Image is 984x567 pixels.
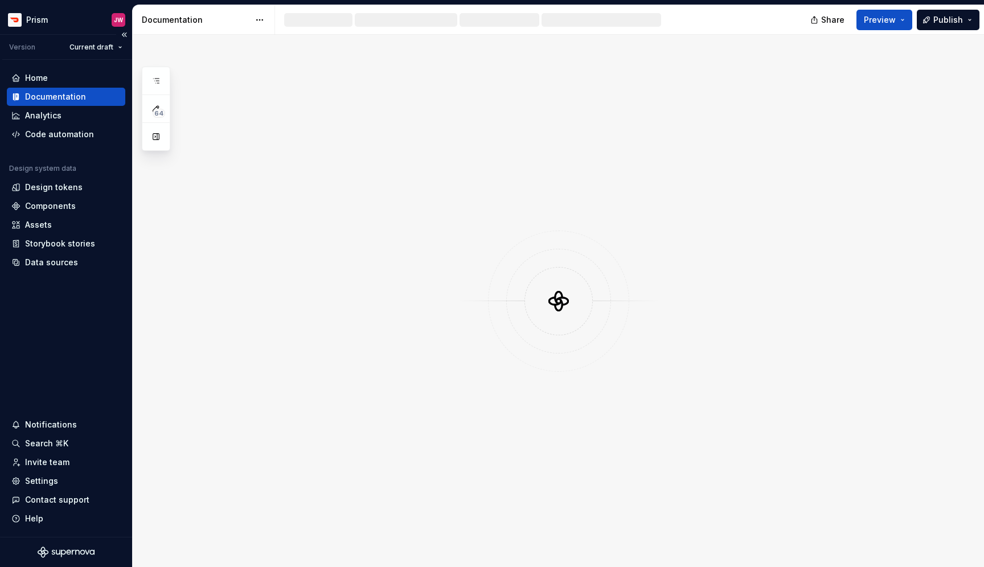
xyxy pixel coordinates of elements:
button: PrismJW [2,7,130,32]
button: Notifications [7,416,125,434]
div: Prism [26,14,48,26]
img: bd52d190-91a7-4889-9e90-eccda45865b1.png [8,13,22,27]
div: Help [25,513,43,524]
a: Design tokens [7,178,125,196]
div: Storybook stories [25,238,95,249]
div: Design system data [9,164,76,173]
div: Analytics [25,110,61,121]
div: Settings [25,475,58,487]
div: Notifications [25,419,77,430]
button: Preview [856,10,912,30]
span: Publish [933,14,963,26]
span: Share [821,14,844,26]
a: Data sources [7,253,125,272]
a: Invite team [7,453,125,471]
a: Settings [7,472,125,490]
div: Code automation [25,129,94,140]
button: Search ⌘K [7,434,125,453]
div: Search ⌘K [25,438,68,449]
a: Storybook stories [7,235,125,253]
a: Documentation [7,88,125,106]
div: JW [114,15,123,24]
a: Assets [7,216,125,234]
button: Help [7,510,125,528]
div: Home [25,72,48,84]
div: Assets [25,219,52,231]
svg: Supernova Logo [38,547,95,558]
span: 64 [153,109,165,118]
div: Design tokens [25,182,83,193]
a: Analytics [7,106,125,125]
button: Share [805,10,852,30]
button: Collapse sidebar [116,27,132,43]
div: Version [9,43,35,52]
span: Preview [864,14,896,26]
div: Documentation [25,91,86,102]
button: Publish [917,10,979,30]
span: Current draft [69,43,113,52]
button: Contact support [7,491,125,509]
a: Code automation [7,125,125,143]
div: Invite team [25,457,69,468]
div: Documentation [142,14,249,26]
div: Data sources [25,257,78,268]
div: Contact support [25,494,89,506]
button: Current draft [64,39,128,55]
a: Home [7,69,125,87]
a: Components [7,197,125,215]
div: Components [25,200,76,212]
